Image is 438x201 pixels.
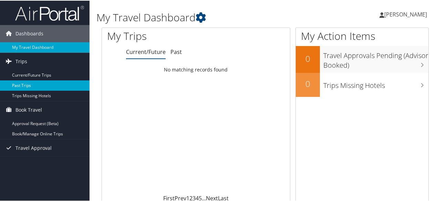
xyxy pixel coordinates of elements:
a: [PERSON_NAME] [379,3,434,24]
h1: My Action Items [296,28,428,43]
h1: My Travel Dashboard [96,10,321,24]
span: Dashboards [15,24,43,42]
a: Past [170,47,182,55]
span: Book Travel [15,101,42,118]
td: No matching records found [102,63,290,75]
h2: 0 [296,52,320,64]
a: 0Travel Approvals Pending (Advisor Booked) [296,45,428,72]
a: Current/Future [126,47,166,55]
h3: Trips Missing Hotels [323,77,428,90]
span: Travel Approval [15,139,52,156]
a: 0Trips Missing Hotels [296,72,428,96]
span: [PERSON_NAME] [384,10,427,18]
img: airportal-logo.png [15,4,84,21]
span: Trips [15,52,27,69]
h3: Travel Approvals Pending (Advisor Booked) [323,47,428,69]
h2: 0 [296,77,320,89]
h1: My Trips [107,28,206,43]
